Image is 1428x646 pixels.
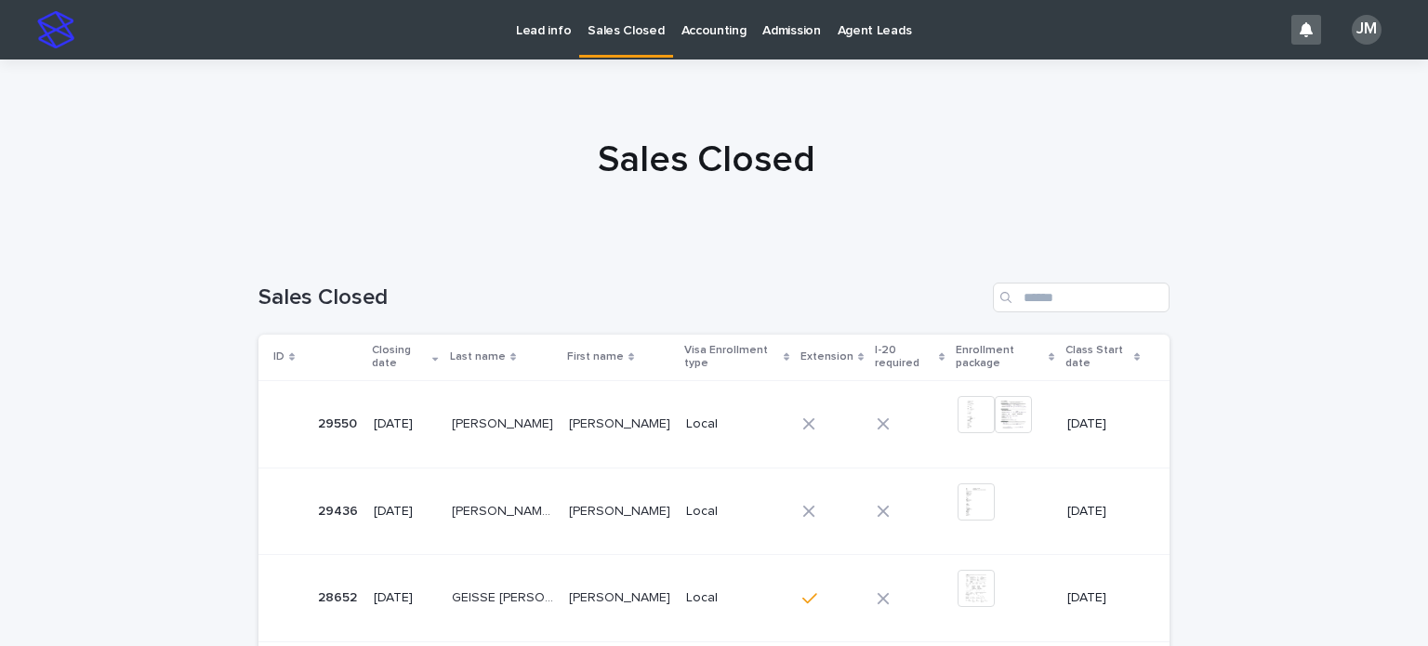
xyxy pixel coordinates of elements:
img: stacker-logo-s-only.png [37,11,74,48]
p: Enrollment package [956,340,1043,375]
p: Local [686,504,787,520]
p: Extension [800,347,853,367]
p: 29550 [318,413,361,432]
p: [DATE] [374,590,437,606]
p: VIANELA JOSEFINA [569,500,674,520]
p: [DATE] [1067,590,1140,606]
p: Last name [450,347,506,367]
p: CASTRO DE GUERRERO [452,500,558,520]
input: Search [993,283,1170,312]
p: First name [567,347,624,367]
p: [PERSON_NAME] [569,587,674,606]
p: [DATE] [1067,504,1140,520]
h1: Sales Closed [251,138,1162,182]
p: Visa Enrollment type [684,340,779,375]
p: I-20 required [875,340,934,375]
p: Local [686,590,787,606]
p: [DATE] [374,416,437,432]
p: ID [273,347,284,367]
p: [PERSON_NAME] [452,413,557,432]
p: [DATE] [1067,416,1140,432]
p: Local [686,416,787,432]
p: 29436 [318,500,362,520]
p: Closing date [372,340,428,375]
tr: 2955029550 [DATE][PERSON_NAME][PERSON_NAME] [PERSON_NAME][PERSON_NAME] Local[DATE] [258,380,1170,468]
p: [DATE] [374,504,437,520]
p: Class Start date [1065,340,1130,375]
h1: Sales Closed [258,284,985,311]
div: JM [1352,15,1382,45]
tr: 2943629436 [DATE][PERSON_NAME] [PERSON_NAME][PERSON_NAME] [PERSON_NAME] [PERSON_NAME][PERSON_NAME... [258,468,1170,555]
p: NEREIDA CECIBEL [569,413,674,432]
tr: 2865228652 [DATE]GEISSE [PERSON_NAME]GEISSE [PERSON_NAME] [PERSON_NAME][PERSON_NAME] Local[DATE] [258,555,1170,642]
p: GEISSE DE BUSTAMANTE [452,587,558,606]
p: 28652 [318,587,361,606]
